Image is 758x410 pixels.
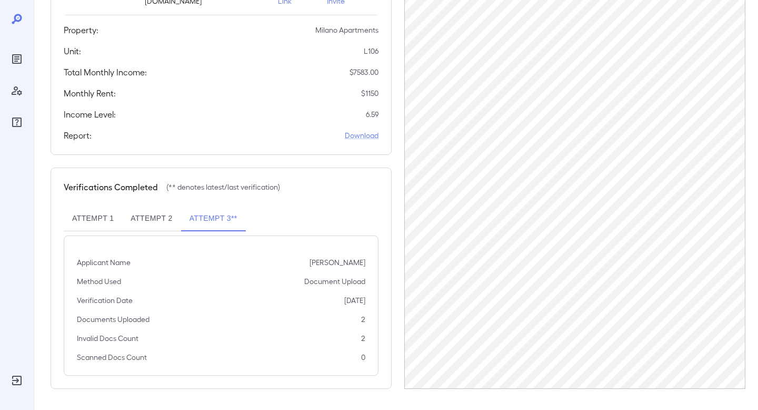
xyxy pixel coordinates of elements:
[310,257,365,268] p: [PERSON_NAME]
[364,46,378,56] p: L106
[77,333,138,344] p: Invalid Docs Count
[64,129,92,142] h5: Report:
[181,206,246,231] button: Attempt 3**
[64,108,116,121] h5: Income Level:
[361,314,365,325] p: 2
[8,51,25,67] div: Reports
[350,67,378,77] p: $ 7583.00
[64,87,116,100] h5: Monthly Rent:
[345,130,378,141] a: Download
[8,82,25,99] div: Manage Users
[344,295,365,306] p: [DATE]
[64,24,98,36] h5: Property:
[122,206,181,231] button: Attempt 2
[8,372,25,389] div: Log Out
[64,206,122,231] button: Attempt 1
[77,276,121,287] p: Method Used
[8,114,25,131] div: FAQ
[77,257,131,268] p: Applicant Name
[361,88,378,99] p: $ 1150
[315,25,378,35] p: Milano Apartments
[64,45,81,57] h5: Unit:
[77,314,149,325] p: Documents Uploaded
[304,276,365,287] p: Document Upload
[64,66,147,79] h5: Total Monthly Income:
[361,333,365,344] p: 2
[64,181,158,193] h5: Verifications Completed
[366,109,378,120] p: 6.59
[77,295,133,306] p: Verification Date
[361,352,365,363] p: 0
[166,182,280,192] p: (** denotes latest/last verification)
[77,352,147,363] p: Scanned Docs Count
